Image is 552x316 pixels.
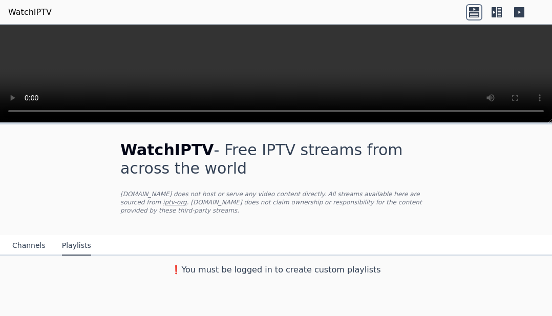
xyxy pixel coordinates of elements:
a: iptv-org [163,199,187,206]
span: WatchIPTV [120,141,214,159]
h3: ❗️You must be logged in to create custom playlists [104,264,448,276]
h1: - Free IPTV streams from across the world [120,141,432,178]
button: Playlists [62,236,91,256]
a: WatchIPTV [8,6,52,18]
button: Channels [12,236,46,256]
p: [DOMAIN_NAME] does not host or serve any video content directly. All streams available here are s... [120,190,432,215]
